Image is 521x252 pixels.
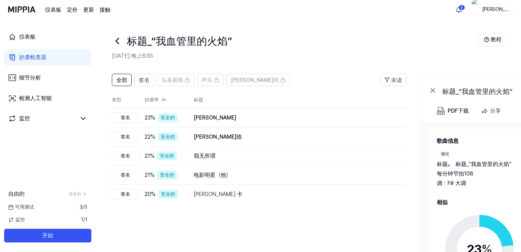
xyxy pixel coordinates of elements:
[145,191,151,197] font: 20
[448,161,453,167] font: 。
[83,6,94,13] font: 更新
[81,217,83,222] font: 1
[83,6,94,14] a: 更新
[121,172,130,178] font: 签名
[121,115,130,120] font: 签名
[4,90,91,107] a: 检测人工智能
[194,134,242,140] font: [PERSON_NAME]德
[160,172,174,178] font: 安全的
[455,5,463,14] img: 알림
[447,180,466,186] font: F# 大调
[226,74,290,86] button: [PERSON_NAME]特
[100,6,110,14] a: 接触
[437,138,459,144] font: 歌曲信息
[19,115,30,122] font: 监控
[127,33,232,49] h1: 标题_“我血管里的火焰”
[121,153,130,158] font: 签名
[42,232,53,239] font: 开始
[145,114,151,121] font: 23
[145,97,159,102] font: 抄袭率
[83,204,84,210] font: /
[45,6,61,14] a: 仪表板
[490,108,501,114] font: 分享
[456,161,511,167] font: 标题_“我血管里的火焰”
[482,6,508,19] font: [PERSON_NAME]尔
[19,95,52,101] font: 检测人工智能
[435,104,470,118] button: PDF下载
[448,108,469,114] font: PDF下载
[45,6,61,13] font: 仪表板
[441,152,449,156] font: 测试
[197,74,224,86] button: 声乐
[202,77,212,83] font: 声乐
[4,29,91,45] a: 仪表板
[4,70,91,86] a: 细节分析
[116,77,127,83] font: 全部
[437,161,448,167] font: 标题
[15,204,34,210] font: 可用测试
[19,74,41,81] font: 细节分析
[231,77,279,83] font: [PERSON_NAME]特
[478,104,506,118] button: 分享
[161,134,175,139] font: 安全的
[437,170,464,177] font: 每分钟节拍
[161,191,175,197] font: 安全的
[151,191,155,197] font: %
[67,6,78,13] font: 定价
[15,217,25,222] font: 监控
[380,74,406,86] button: 未读
[194,153,215,159] font: 我无所谓
[112,53,153,59] font: [DATE] 晚上8:55
[145,172,150,178] font: 21
[194,114,236,121] font: [PERSON_NAME]
[79,204,83,210] font: 3
[469,4,513,15] button: 轮廓[PERSON_NAME]尔
[391,77,402,83] font: 未读
[157,74,194,86] button: 头条新闻
[437,107,445,115] img: PDF下载
[121,191,130,197] font: 签名
[491,36,502,43] font: 教程
[478,33,507,46] button: 教程
[151,114,155,121] font: %
[85,217,87,222] font: 1
[484,37,489,42] img: 帮助
[112,74,132,86] button: 全部
[19,33,35,40] font: 仪表板
[194,191,242,197] font: [PERSON_NAME]·卡
[161,115,175,120] font: 安全的
[437,199,448,206] font: 相似
[145,153,150,159] font: 21
[160,153,174,158] font: 安全的
[67,6,78,14] a: 定价
[194,97,203,102] font: 标题
[8,191,25,197] font: 自由的
[112,97,121,102] font: 类型
[437,180,447,186] font: 调：
[69,192,81,196] font: 更多的
[150,153,154,159] font: %
[69,191,87,197] a: 更多的
[150,172,154,178] font: %
[453,4,464,15] button: 알림2
[84,204,87,210] font: 5
[4,49,91,66] a: 抄袭检查器
[442,87,512,96] font: 标题_“我血管里的火焰”
[145,134,151,140] font: 22
[19,54,46,60] font: 抄袭检查器
[461,5,463,9] font: 2
[161,77,183,83] font: 头条新闻
[134,74,154,86] button: 签名
[139,77,150,83] font: 签名
[151,134,155,140] font: %
[194,172,231,178] font: 电影明星（他）
[8,114,76,123] a: 监控
[121,134,130,139] font: 签名
[4,229,91,242] button: 开始
[83,217,85,222] font: /
[464,170,473,177] font: 108
[127,35,232,47] font: 标题_“我血管里的火焰”
[100,6,110,13] font: 接触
